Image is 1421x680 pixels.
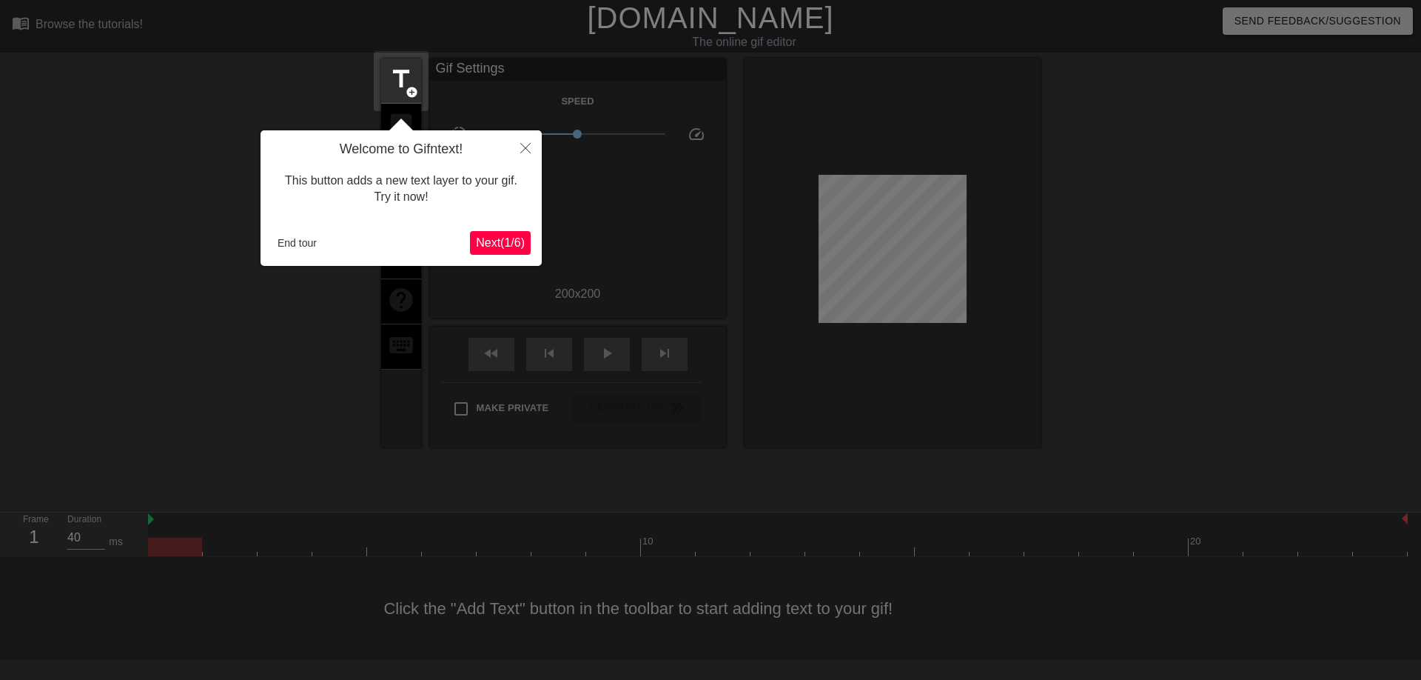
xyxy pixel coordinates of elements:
span: Next ( 1 / 6 ) [476,236,525,249]
button: Close [509,130,542,164]
div: This button adds a new text layer to your gif. Try it now! [272,158,531,221]
button: Next [470,231,531,255]
h4: Welcome to Gifntext! [272,141,531,158]
button: End tour [272,232,323,254]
